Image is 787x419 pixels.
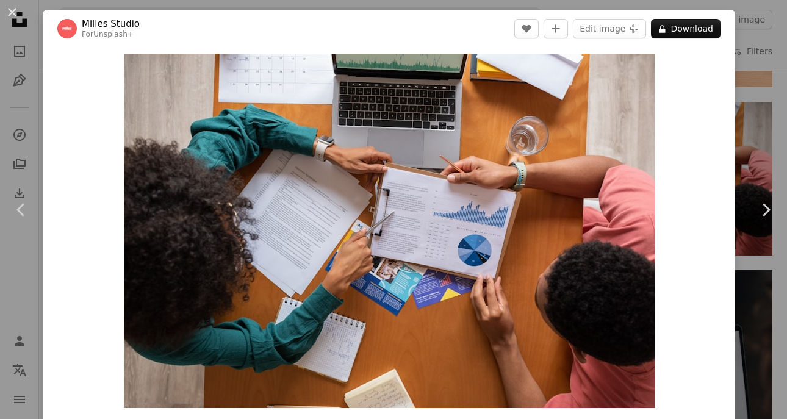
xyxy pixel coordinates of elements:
div: For [82,30,140,40]
button: Add to Collection [544,19,568,38]
a: Milles Studio [82,18,140,30]
img: Go to Milles Studio's profile [57,19,77,38]
button: Download [651,19,721,38]
a: Unsplash+ [93,30,134,38]
img: a group of people sitting around a wooden table [124,54,655,408]
button: Zoom in on this image [124,54,655,408]
button: Like [514,19,539,38]
a: Next [744,151,787,268]
button: Edit image [573,19,646,38]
